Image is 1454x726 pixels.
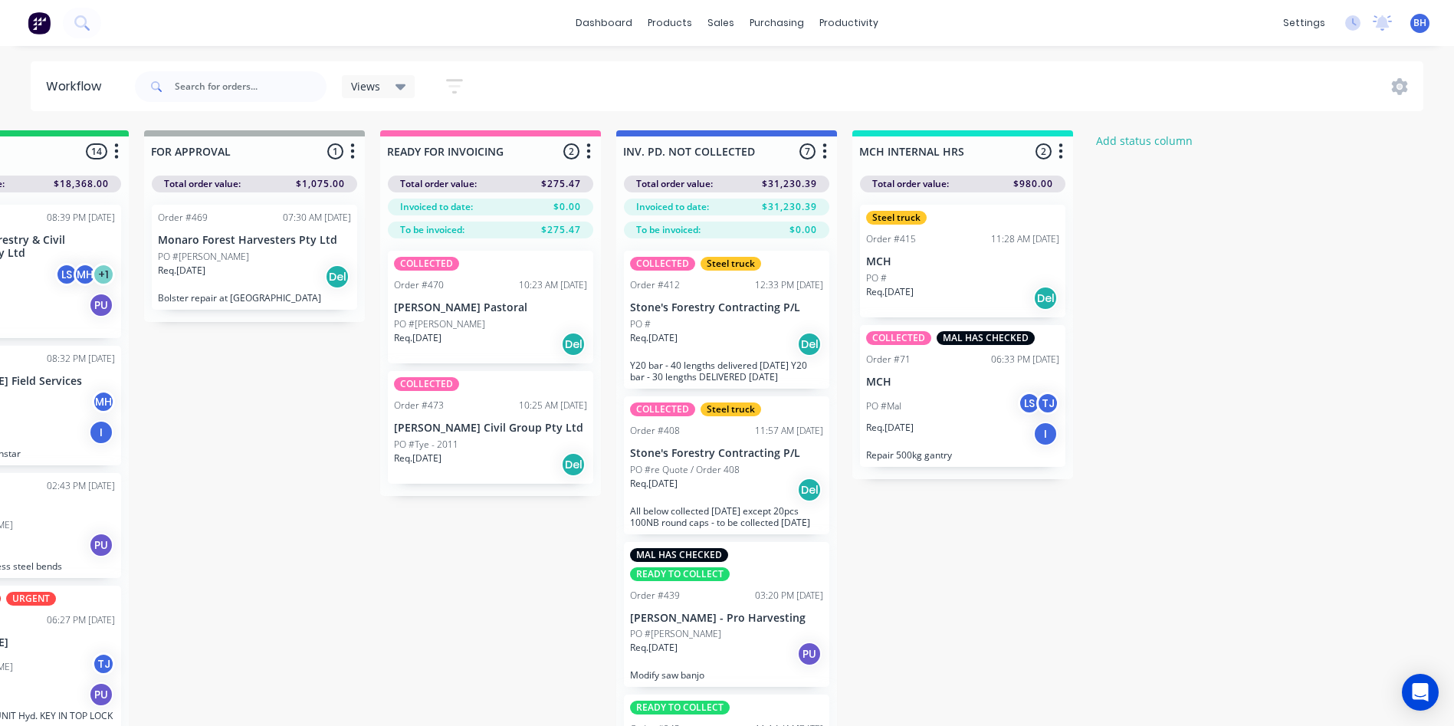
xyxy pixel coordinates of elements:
[74,263,97,286] div: MH
[394,422,587,435] p: [PERSON_NAME] Civil Group Pty Ltd
[991,353,1059,366] div: 06:33 PM [DATE]
[1036,392,1059,415] div: TJ
[630,278,680,292] div: Order #412
[630,701,730,715] div: READY TO COLLECT
[701,257,761,271] div: Steel truck
[394,452,441,465] p: Req. [DATE]
[158,264,205,278] p: Req. [DATE]
[866,232,916,246] div: Order #415
[394,331,441,345] p: Req. [DATE]
[630,317,651,331] p: PO #
[630,548,728,562] div: MAL HAS CHECKED
[394,301,587,314] p: [PERSON_NAME] Pastoral
[47,211,115,225] div: 08:39 PM [DATE]
[624,396,829,534] div: COLLECTEDSteel truckOrder #40811:57 AM [DATE]Stone's Forestry Contracting P/LPO #re Quote / Order...
[1275,11,1333,34] div: settings
[1402,674,1439,711] div: Open Intercom Messenger
[394,278,444,292] div: Order #470
[351,78,380,94] span: Views
[624,251,829,389] div: COLLECTEDSteel truckOrder #41212:33 PM [DATE]Stone's Forestry Contracting P/LPO #Req.[DATE]DelY20...
[630,612,823,625] p: [PERSON_NAME] - Pro Harvesting
[400,223,464,237] span: To be invoiced:
[92,652,115,675] div: TJ
[630,424,680,438] div: Order #408
[400,200,473,214] span: Invoiced to date:
[700,11,742,34] div: sales
[47,352,115,366] div: 08:32 PM [DATE]
[47,479,115,493] div: 02:43 PM [DATE]
[561,332,586,356] div: Del
[624,542,829,688] div: MAL HAS CHECKEDREADY TO COLLECTOrder #43903:20 PM [DATE][PERSON_NAME] - Pro HarvestingPO #[PERSON...
[860,205,1065,317] div: Steel truckOrder #41511:28 AM [DATE]MCHPO #Req.[DATE]Del
[158,211,208,225] div: Order #469
[866,376,1059,389] p: MCH
[755,424,823,438] div: 11:57 AM [DATE]
[630,447,823,460] p: Stone's Forestry Contracting P/L
[158,234,351,247] p: Monaro Forest Harvesters Pty Ltd
[755,278,823,292] div: 12:33 PM [DATE]
[630,505,823,528] p: All below collected [DATE] except 20pcs 100NB round caps - to be collected [DATE]
[553,200,581,214] span: $0.00
[92,263,115,286] div: + 1
[394,257,459,271] div: COLLECTED
[388,371,593,484] div: COLLECTEDOrder #47310:25 AM [DATE][PERSON_NAME] Civil Group Pty LtdPO #Tye - 2011Req.[DATE]Del
[175,71,327,102] input: Search for orders...
[54,177,109,191] span: $18,368.00
[991,232,1059,246] div: 11:28 AM [DATE]
[164,177,241,191] span: Total order value:
[866,353,911,366] div: Order #71
[630,331,678,345] p: Req. [DATE]
[1033,422,1058,446] div: I
[541,223,581,237] span: $275.47
[866,271,887,285] p: PO #
[92,390,115,413] div: MH
[394,438,458,452] p: PO #Tye - 2011
[866,211,927,225] div: Steel truck
[394,399,444,412] div: Order #473
[866,449,1059,461] p: Repair 500kg gantry
[28,11,51,34] img: Factory
[636,223,701,237] span: To be invoiced:
[797,642,822,666] div: PU
[866,285,914,299] p: Req. [DATE]
[937,331,1035,345] div: MAL HAS CHECKED
[762,177,817,191] span: $31,230.39
[755,589,823,603] div: 03:20 PM [DATE]
[797,332,822,356] div: Del
[789,223,817,237] span: $0.00
[1088,130,1201,151] button: Add status column
[701,402,761,416] div: Steel truck
[541,177,581,191] span: $275.47
[630,301,823,314] p: Stone's Forestry Contracting P/L
[630,627,721,641] p: PO #[PERSON_NAME]
[860,325,1065,467] div: COLLECTEDMAL HAS CHECKEDOrder #7106:33 PM [DATE]MCHPO #MalLSTJReq.[DATE]IRepair 500kg gantry
[630,360,823,383] p: Y20 bar - 40 lengths delivered [DATE] Y20 bar - 30 lengths DELIVERED [DATE]
[1033,286,1058,310] div: Del
[630,402,695,416] div: COLLECTED
[797,478,822,502] div: Del
[283,211,351,225] div: 07:30 AM [DATE]
[46,77,109,96] div: Workflow
[636,177,713,191] span: Total order value:
[47,613,115,627] div: 06:27 PM [DATE]
[630,477,678,491] p: Req. [DATE]
[866,421,914,435] p: Req. [DATE]
[158,250,249,264] p: PO #[PERSON_NAME]
[866,399,901,413] p: PO #Mal
[872,177,949,191] span: Total order value:
[89,420,113,445] div: I
[296,177,345,191] span: $1,075.00
[630,669,823,681] p: Modify saw banjo
[519,399,587,412] div: 10:25 AM [DATE]
[400,177,477,191] span: Total order value:
[640,11,700,34] div: products
[636,200,709,214] span: Invoiced to date:
[152,205,357,310] div: Order #46907:30 AM [DATE]Monaro Forest Harvesters Pty LtdPO #[PERSON_NAME]Req.[DATE]DelBolster re...
[1413,16,1426,30] span: BH
[630,257,695,271] div: COLLECTED
[325,264,350,289] div: Del
[89,533,113,557] div: PU
[630,463,740,477] p: PO #re Quote / Order 408
[89,293,113,317] div: PU
[158,292,351,304] p: Bolster repair at [GEOGRAPHIC_DATA]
